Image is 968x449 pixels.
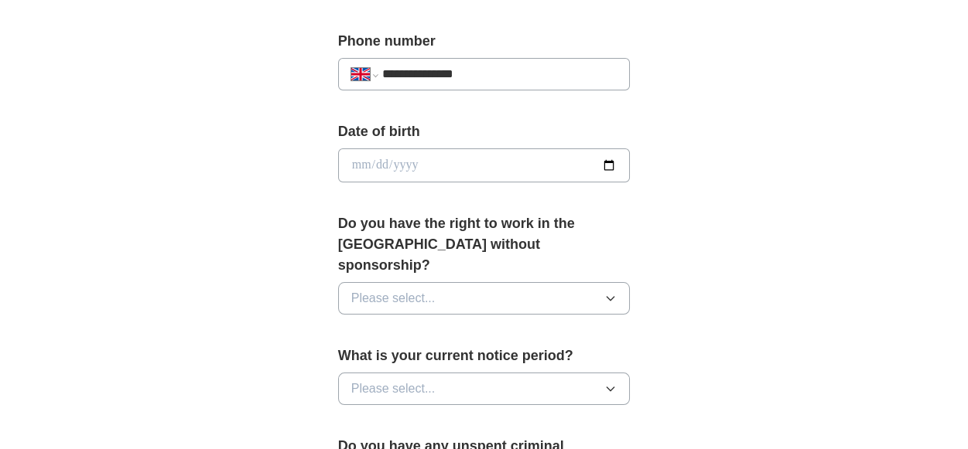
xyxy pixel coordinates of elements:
label: Do you have the right to work in the [GEOGRAPHIC_DATA] without sponsorship? [338,213,631,276]
button: Please select... [338,282,631,315]
label: Phone number [338,31,631,52]
label: What is your current notice period? [338,345,631,366]
span: Please select... [351,289,436,308]
label: Date of birth [338,121,631,142]
button: Please select... [338,372,631,405]
span: Please select... [351,379,436,398]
